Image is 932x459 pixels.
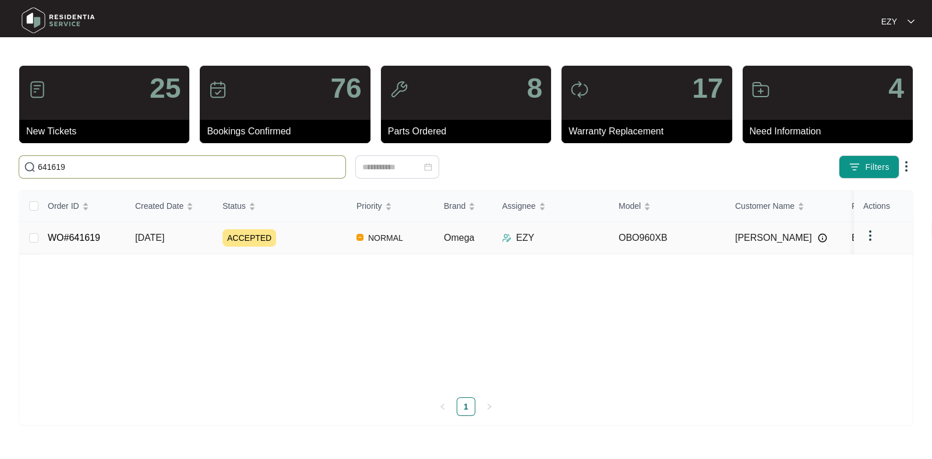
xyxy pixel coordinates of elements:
p: 8 [527,74,542,102]
p: EZY [516,231,534,245]
img: Vercel Logo [356,234,363,241]
img: dropdown arrow [908,19,915,24]
span: [PERSON_NAME] [735,231,812,245]
span: Filters [865,161,889,173]
input: Search by Order Id, Assignee Name, Customer Name, Brand and Model [38,161,341,173]
img: icon [209,80,227,99]
p: Bookings Confirmed [207,124,370,138]
a: 1 [457,398,475,415]
span: Priority [356,200,382,212]
span: right [486,403,493,410]
span: [DATE] [135,233,164,243]
span: left [439,403,446,410]
li: Previous Page [433,397,452,416]
span: E&S Trading [852,233,904,243]
span: Assignee [502,200,536,212]
p: 17 [692,74,723,102]
td: OBO960XB [609,222,726,254]
img: icon [751,80,770,99]
button: left [433,397,452,416]
img: dropdown arrow [899,159,913,173]
span: Order ID [48,200,79,212]
span: Model [619,200,641,212]
span: NORMAL [363,231,408,245]
li: Next Page [480,397,499,416]
th: Priority [347,191,435,222]
span: Omega [444,233,474,243]
th: Actions [854,191,912,222]
img: Assigner Icon [502,233,511,243]
th: Order ID [38,191,126,222]
span: ACCEPTED [223,229,276,247]
p: Warranty Replacement [569,124,732,138]
img: Info icon [818,233,827,243]
p: 4 [888,74,904,102]
img: dropdown arrow [863,229,877,243]
img: residentia service logo [17,3,99,38]
span: Created Date [135,200,183,212]
button: filter iconFilters [839,155,899,179]
span: Purchased From [852,200,912,212]
img: filter icon [849,161,860,173]
p: 25 [150,74,181,102]
th: Assignee [493,191,609,222]
th: Model [609,191,726,222]
img: search-icon [24,161,36,173]
p: EZY [881,16,897,27]
span: Brand [444,200,465,212]
span: Customer Name [735,200,795,212]
th: Status [213,191,347,222]
img: icon [570,80,589,99]
p: 76 [330,74,361,102]
th: Customer Name [726,191,842,222]
th: Created Date [126,191,213,222]
img: icon [28,80,47,99]
img: icon [390,80,408,99]
p: New Tickets [26,124,189,138]
button: right [480,397,499,416]
span: Status [223,200,246,212]
p: Parts Ordered [388,124,551,138]
th: Brand [435,191,493,222]
a: WO#641619 [48,233,100,243]
p: Need Information [750,124,913,138]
